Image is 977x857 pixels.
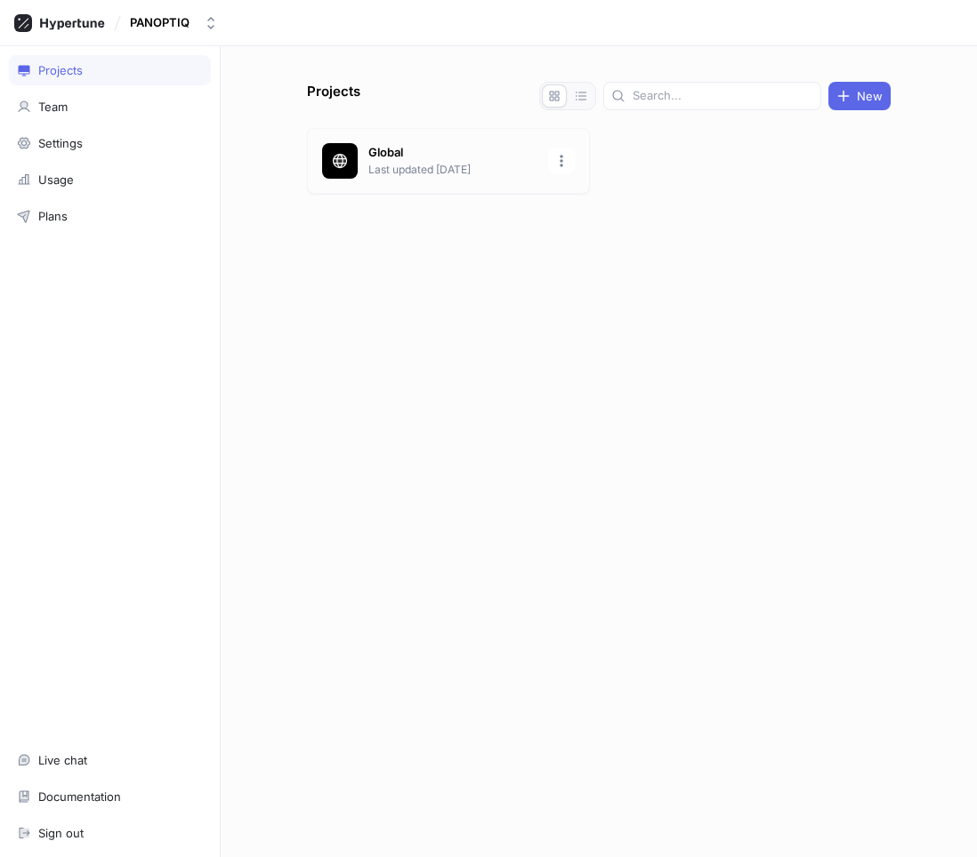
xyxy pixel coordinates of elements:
a: Projects [9,55,211,85]
button: New [828,82,891,110]
a: Settings [9,128,211,158]
button: PANOPTIQ [123,8,225,37]
div: Documentation [38,789,121,804]
div: Live chat [38,753,87,767]
div: Sign out [38,826,84,840]
div: Projects [38,63,83,77]
a: Plans [9,201,211,231]
div: Usage [38,172,74,187]
a: Documentation [9,781,211,812]
input: Search... [633,87,813,105]
a: Usage [9,164,211,195]
a: Team [9,92,211,122]
p: Global [368,144,537,162]
div: PANOPTIQ [130,15,190,30]
div: Settings [38,136,83,150]
div: Team [38,100,68,114]
span: New [857,91,883,101]
p: Projects [307,82,360,110]
div: Plans [38,209,68,223]
p: Last updated [DATE] [368,162,537,178]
